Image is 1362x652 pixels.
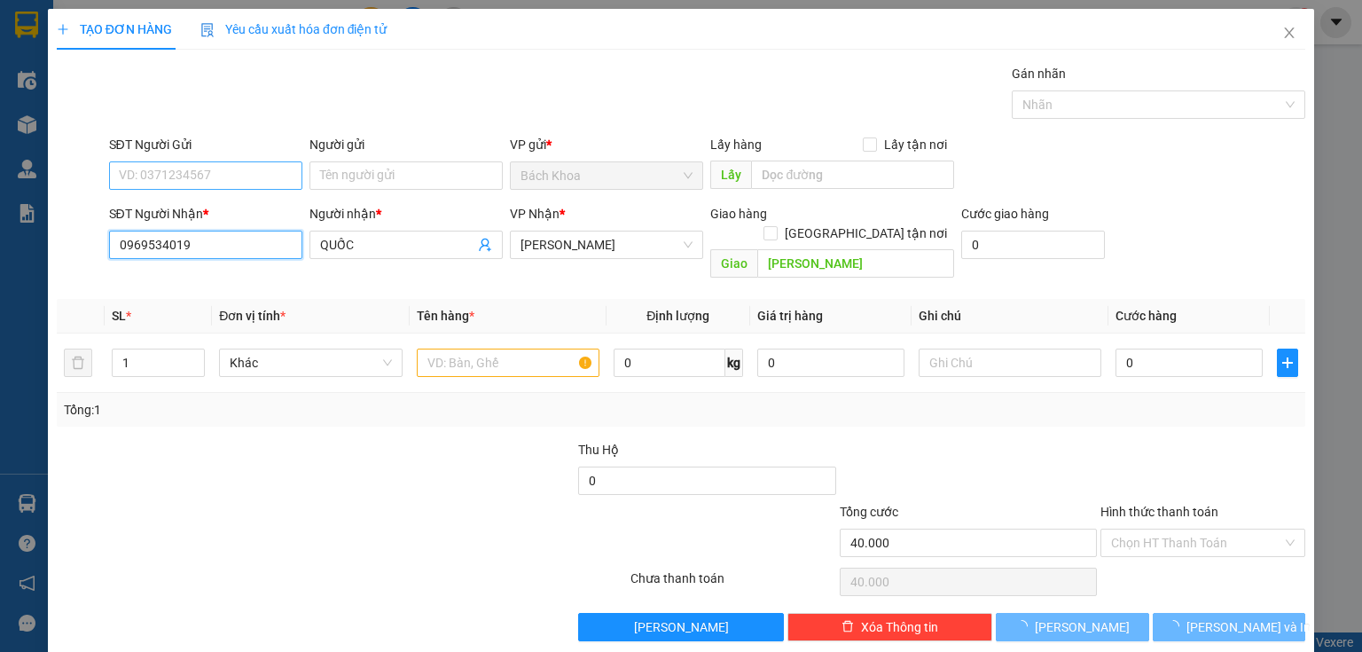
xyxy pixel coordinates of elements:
[757,309,823,323] span: Giá trị hàng
[919,349,1101,377] input: Ghi Chú
[1012,67,1066,81] label: Gán nhãn
[1278,356,1297,370] span: plus
[109,204,302,224] div: SĐT Người Nhận
[200,23,215,37] img: icon
[840,505,898,519] span: Tổng cước
[521,232,693,258] span: Gia Kiệm
[578,613,783,641] button: [PERSON_NAME]
[1015,620,1035,632] span: loading
[200,22,387,36] span: Yêu cầu xuất hóa đơn điện tử
[841,620,854,634] span: delete
[64,349,92,377] button: delete
[725,349,743,377] span: kg
[1153,613,1306,641] button: [PERSON_NAME] và In
[877,135,954,154] span: Lấy tận nơi
[478,238,492,252] span: user-add
[710,137,762,152] span: Lấy hàng
[57,23,69,35] span: plus
[710,161,751,189] span: Lấy
[417,309,474,323] span: Tên hàng
[309,204,503,224] div: Người nhận
[578,443,619,457] span: Thu Hộ
[912,299,1108,334] th: Ghi chú
[787,613,992,641] button: deleteXóa Thông tin
[1264,9,1314,59] button: Close
[219,309,286,323] span: Đơn vị tính
[309,135,503,154] div: Người gửi
[757,349,904,377] input: 0
[646,309,709,323] span: Định lượng
[510,207,560,221] span: VP Nhận
[1035,617,1130,637] span: [PERSON_NAME]
[1115,309,1177,323] span: Cước hàng
[861,617,938,637] span: Xóa Thông tin
[1277,349,1298,377] button: plus
[961,207,1049,221] label: Cước giao hàng
[510,135,703,154] div: VP gửi
[112,309,126,323] span: SL
[1167,620,1186,632] span: loading
[64,400,527,420] div: Tổng: 1
[629,569,837,600] div: Chưa thanh toán
[996,613,1149,641] button: [PERSON_NAME]
[1282,26,1296,40] span: close
[710,249,757,278] span: Giao
[757,249,954,278] input: Dọc đường
[109,135,302,154] div: SĐT Người Gửi
[1186,617,1311,637] span: [PERSON_NAME] và In
[521,162,693,189] span: Bách Khoa
[710,207,767,221] span: Giao hàng
[230,350,391,376] span: Khác
[778,224,954,243] span: [GEOGRAPHIC_DATA] tận nơi
[961,231,1105,259] input: Cước giao hàng
[1100,505,1218,519] label: Hình thức thanh toán
[57,22,172,36] span: TẠO ĐƠN HÀNG
[751,161,954,189] input: Dọc đường
[634,617,729,637] span: [PERSON_NAME]
[417,349,599,377] input: VD: Bàn, Ghế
